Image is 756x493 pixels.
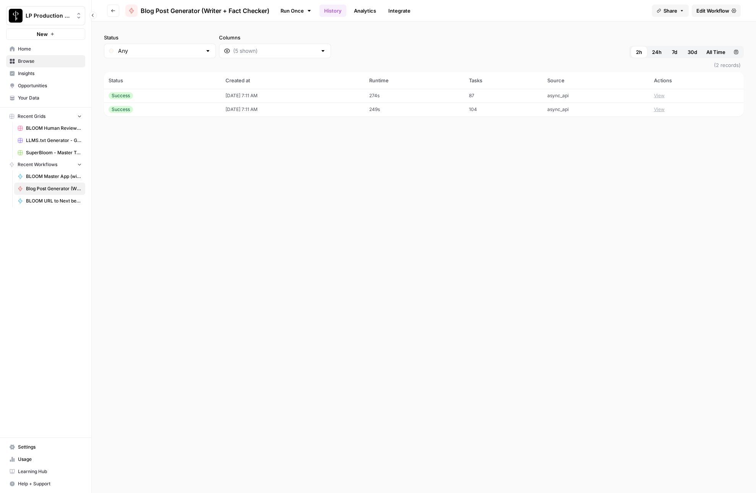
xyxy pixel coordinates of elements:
button: 30d [683,46,702,58]
a: Edit Workflow [692,5,741,17]
a: Usage [6,453,85,465]
th: Created at [221,72,365,89]
span: All Time [706,48,725,56]
span: Help + Support [18,480,82,487]
button: Help + Support [6,478,85,490]
input: Any [118,47,202,55]
img: LP Production Workloads Logo [9,9,23,23]
a: LLMS.txt Generator - Grid [14,134,85,147]
span: 24h [652,48,662,56]
span: LLMS.txt Generator - Grid [26,137,82,144]
td: [DATE] 7:11 AM [221,103,365,116]
button: 24h [647,46,666,58]
a: Blog Post Generator (Writer + Fact Checker) [125,5,269,17]
th: Actions [649,72,744,89]
button: View [654,92,665,99]
span: Insights [18,70,82,77]
button: View [654,106,665,113]
span: BLOOM Human Review (ver2) [26,125,82,132]
a: Settings [6,441,85,453]
button: 7d [666,46,683,58]
a: Home [6,43,85,55]
span: Edit Workflow [696,7,729,15]
a: SuperBloom - Master Topic List [14,147,85,159]
span: SuperBloom - Master Topic List [26,149,82,156]
td: async_api [543,103,649,116]
span: 7d [672,48,677,56]
td: 249s [365,103,464,116]
span: BLOOM URL to Next best blog topic [26,198,82,204]
span: (2 records) [104,58,744,72]
span: Recent Grids [18,113,45,120]
button: New [6,28,85,40]
span: Settings [18,444,82,451]
input: (5 shown) [233,47,317,55]
div: Success [109,92,133,99]
button: All Time [702,46,730,58]
span: 30d [688,48,697,56]
a: Run Once [276,4,316,17]
a: Analytics [349,5,381,17]
span: Blog Post Generator (Writer + Fact Checker) [26,185,82,192]
span: BLOOM Master App (with human review) [26,173,82,180]
a: History [320,5,346,17]
a: Learning Hub [6,465,85,478]
a: Blog Post Generator (Writer + Fact Checker) [14,183,85,195]
a: BLOOM URL to Next best blog topic [14,195,85,207]
button: Share [652,5,689,17]
td: 274s [365,89,464,103]
label: Columns [219,34,331,41]
a: BLOOM Master App (with human review) [14,170,85,183]
td: 104 [464,103,543,116]
a: BLOOM Human Review (ver2) [14,122,85,134]
a: Insights [6,67,85,80]
span: Share [664,7,677,15]
a: Your Data [6,92,85,104]
span: Blog Post Generator (Writer + Fact Checker) [141,6,269,15]
span: New [37,30,48,38]
td: [DATE] 7:11 AM [221,89,365,103]
span: 2h [636,48,642,56]
td: async_api [543,89,649,103]
th: Runtime [365,72,464,89]
a: Browse [6,55,85,67]
span: Opportunities [18,82,82,89]
span: Browse [18,58,82,65]
button: Recent Workflows [6,159,85,170]
th: Status [104,72,221,89]
th: Tasks [464,72,543,89]
button: Recent Grids [6,111,85,122]
span: Your Data [18,95,82,101]
th: Source [543,72,649,89]
a: Integrate [384,5,415,17]
label: Status [104,34,216,41]
td: 87 [464,89,543,103]
a: Opportunities [6,80,85,92]
span: Recent Workflows [18,161,57,168]
span: Home [18,46,82,52]
button: Workspace: LP Production Workloads [6,6,85,25]
div: Success [109,106,133,113]
span: Usage [18,456,82,463]
span: LP Production Workloads [26,12,72,20]
span: Learning Hub [18,468,82,475]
